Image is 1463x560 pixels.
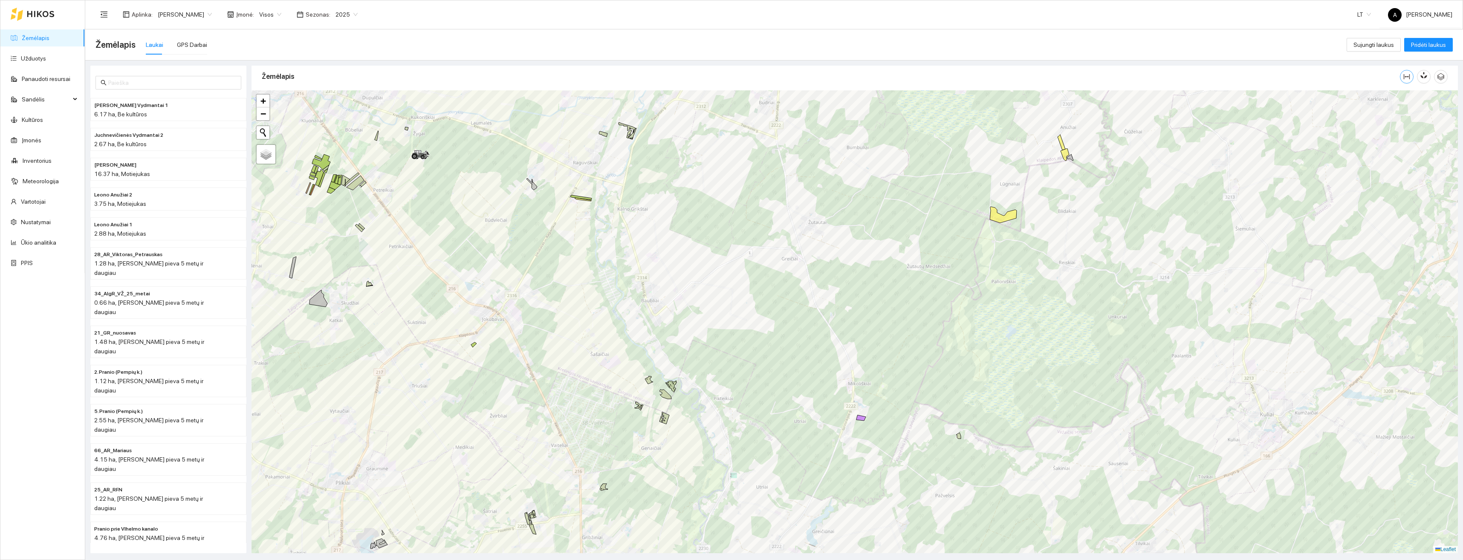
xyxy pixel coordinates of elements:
div: GPS Darbai [177,40,207,49]
span: column-width [1400,73,1413,80]
span: Juchnevičienės Vydmantai 2 [94,131,163,139]
span: Žemėlapis [95,38,136,52]
a: Leaflet [1435,546,1456,552]
span: 21_GR_nuosavas [94,329,136,337]
span: Pranio prie Vlhelmo kanalo [94,525,158,533]
a: Inventorius [23,157,52,164]
span: 6.17 ha, Be kultūros [94,111,147,118]
span: 2.55 ha, [PERSON_NAME] pieva 5 metų ir daugiau [94,417,203,433]
span: 4.76 ha, [PERSON_NAME] pieva 5 metų ir daugiau [94,534,204,551]
span: [PERSON_NAME] [1388,11,1452,18]
span: 16.37 ha, Motiejukas [94,170,150,177]
button: Pridėti laukus [1404,38,1453,52]
span: Aplinka : [132,10,153,19]
a: Zoom out [257,107,269,120]
a: Meteorologija [23,178,59,185]
div: Žemėlapis [262,64,1400,89]
a: Layers [257,145,275,164]
span: shop [227,11,234,18]
a: PPIS [21,260,33,266]
a: Užduotys [21,55,46,62]
span: 3.75 ha, Motiejukas [94,200,146,207]
a: Nustatymai [21,219,51,225]
span: 5. Pranio (Pempių k.) [94,407,143,416]
span: 4.15 ha, [PERSON_NAME] pieva 5 metų ir daugiau [94,456,204,472]
button: column-width [1400,70,1414,84]
span: Sezonas : [306,10,330,19]
button: menu-fold [95,6,113,23]
span: Juchnevičienės Vydmantai 1 [94,101,168,110]
span: 2.67 ha, Be kultūros [94,141,147,147]
span: 34_AlgR_VŽ_25_metai [94,290,150,298]
span: 2.88 ha, Motiejukas [94,230,146,237]
span: Leono Anužiai 1 [94,221,133,229]
span: 1.28 ha, [PERSON_NAME] pieva 5 metų ir daugiau [94,260,203,276]
a: Vartotojai [21,198,46,205]
a: Kultūros [22,116,43,123]
span: Sandėlis [22,91,70,108]
span: calendar [297,11,304,18]
span: menu-fold [100,11,108,18]
span: Sujungti laukus [1353,40,1394,49]
a: Sujungti laukus [1347,41,1401,48]
span: 2025 [335,8,358,21]
span: Įmonė : [236,10,254,19]
span: Leono Anužiai 2 [94,191,132,199]
span: 66_AR_Mariaus [94,447,132,455]
button: Initiate a new search [257,126,269,139]
span: 2. Pranio (Pempių k.) [94,368,142,376]
div: Laukai [146,40,163,49]
span: 1.48 ha, [PERSON_NAME] pieva 5 metų ir daugiau [94,338,204,355]
button: Sujungti laukus [1347,38,1401,52]
a: Zoom in [257,95,269,107]
span: 28_AR_Viktoras_Petrauskas [94,251,162,259]
span: 0.66 ha, [PERSON_NAME] pieva 5 metų ir daugiau [94,299,204,315]
a: Panaudoti resursai [22,75,70,82]
span: − [260,108,266,119]
a: Įmonės [22,137,41,144]
span: layout [123,11,130,18]
input: Paieška [108,78,236,87]
span: LT [1357,8,1371,21]
span: + [260,95,266,106]
span: 1.12 ha, [PERSON_NAME] pieva 5 metų ir daugiau [94,378,203,394]
span: A [1393,8,1397,22]
span: Visos [259,8,281,21]
span: Leono Lūgnaliai [94,161,136,169]
a: Žemėlapis [22,35,49,41]
span: 1.22 ha, [PERSON_NAME] pieva 5 metų ir daugiau [94,495,203,511]
span: Pridėti laukus [1411,40,1446,49]
span: search [101,80,107,86]
span: 25_AR_RFN [94,486,122,494]
span: Andrius Rimgaila [158,8,212,21]
a: Pridėti laukus [1404,41,1453,48]
a: Ūkio analitika [21,239,56,246]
